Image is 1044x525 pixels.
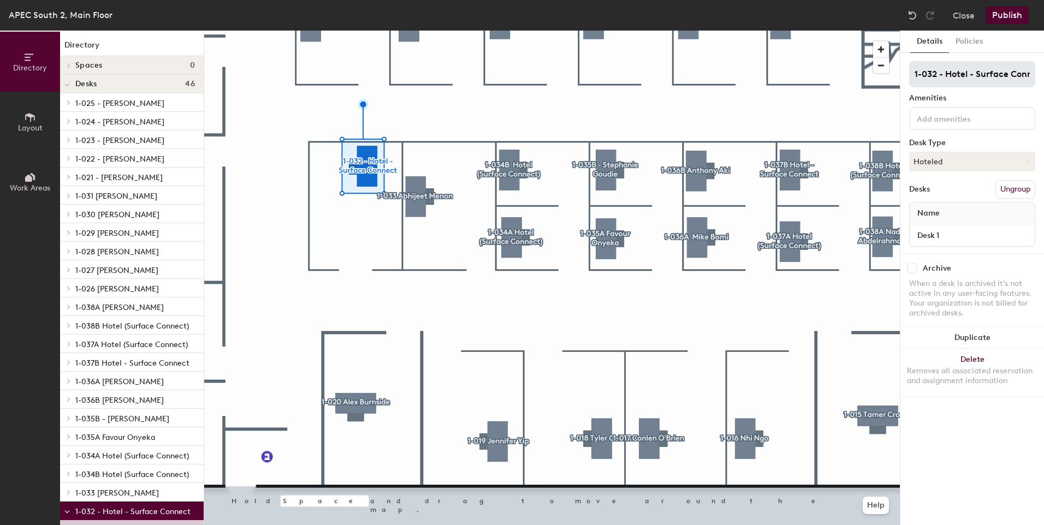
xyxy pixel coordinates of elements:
span: 1-038B Hotel (Surface Connect) [75,321,189,331]
span: 1-035A Favour Onyeka [75,433,155,442]
button: Duplicate [900,327,1044,349]
span: Layout [18,123,43,133]
span: 0 [190,61,195,70]
button: Close [953,7,975,24]
button: Hoteled [909,152,1035,171]
div: Desk Type [909,139,1035,147]
span: 1-032 - Hotel - Surface Connect [75,507,191,516]
span: 1-030 [PERSON_NAME] [75,210,159,219]
span: 1-034A Hotel (Surface Connect) [75,451,189,461]
span: Desks [75,80,97,88]
img: Redo [924,10,935,21]
span: 1-033 [PERSON_NAME] [75,488,159,498]
span: 1-036A [PERSON_NAME] [75,377,164,386]
span: 1-034B Hotel (Surface Connect) [75,470,189,479]
span: 1-022 - [PERSON_NAME] [75,154,164,164]
button: Help [863,497,889,514]
span: 1-023 - [PERSON_NAME] [75,136,164,145]
button: Ungroup [995,180,1035,199]
span: 1-021 - [PERSON_NAME] [75,173,163,182]
span: 1-036B [PERSON_NAME] [75,396,164,405]
div: APEC South 2, Main Floor [9,8,112,22]
span: 1-037B Hotel - Surface Connect [75,359,189,368]
span: 1-029 [PERSON_NAME] [75,229,159,238]
div: Removes all associated reservation and assignment information [907,366,1037,386]
h1: Directory [60,39,204,56]
button: DeleteRemoves all associated reservation and assignment information [900,349,1044,397]
span: 1-028 [PERSON_NAME] [75,247,159,256]
span: 1-025 - [PERSON_NAME] [75,99,164,108]
span: 1-024 - [PERSON_NAME] [75,117,164,127]
span: Work Areas [10,183,50,193]
button: Publish [986,7,1029,24]
input: Unnamed desk [912,228,1033,243]
span: Directory [13,63,47,73]
div: When a desk is archived it's not active in any user-facing features. Your organization is not bil... [909,279,1035,318]
div: Desks [909,185,930,194]
div: Archive [923,264,951,273]
span: 1-037A Hotel (Surface Connect) [75,340,188,349]
span: 1-031 [PERSON_NAME] [75,192,157,201]
button: Policies [949,31,989,53]
span: Name [912,204,945,223]
span: 1-038A [PERSON_NAME] [75,303,164,312]
span: 1-035B - [PERSON_NAME] [75,414,169,423]
input: Add amenities [915,111,1013,124]
span: 46 [185,80,195,88]
span: 1-026 [PERSON_NAME] [75,284,159,294]
div: Amenities [909,94,1035,103]
img: Undo [907,10,918,21]
span: Spaces [75,61,103,70]
span: 1-027 [PERSON_NAME] [75,266,158,275]
button: Details [910,31,949,53]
